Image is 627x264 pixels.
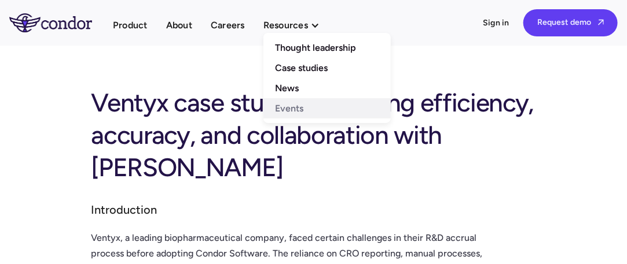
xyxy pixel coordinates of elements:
[113,17,148,33] a: Product
[91,199,536,221] h4: Introduction
[598,18,604,26] span: 
[263,17,331,33] div: Resources
[523,9,618,36] a: Request demo
[166,17,192,33] a: About
[263,78,391,98] a: News
[263,17,308,33] div: Resources
[263,58,391,78] a: Case studies
[9,13,113,32] a: home
[263,98,391,118] a: Events
[211,17,245,33] a: Careers
[483,17,509,29] a: Sign in
[91,82,536,184] div: Ventyx case study: Increasing efficiency, accuracy, and collaboration with [PERSON_NAME]
[263,38,391,58] a: Thought leadership
[263,33,391,123] nav: Resources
